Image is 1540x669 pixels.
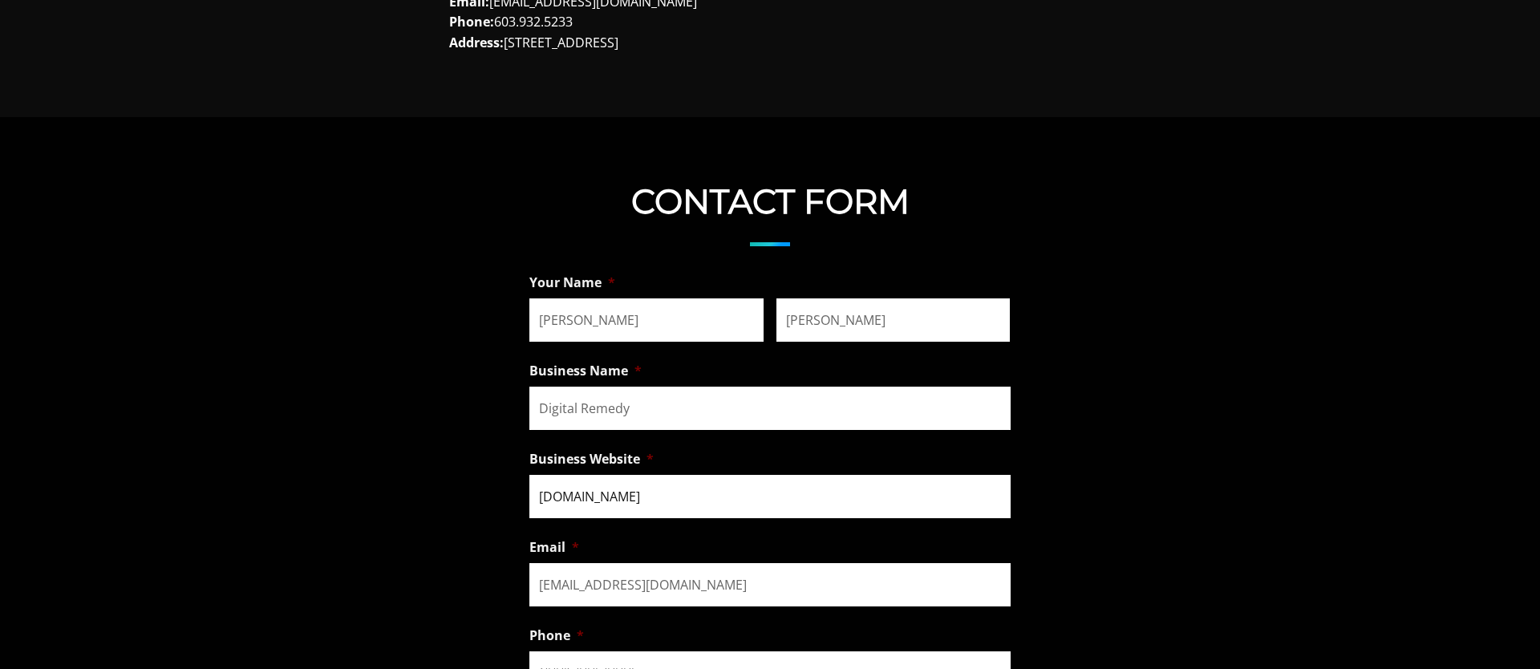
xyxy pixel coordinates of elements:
keeper-lock: Open Keeper Popup [982,487,1001,506]
input: https:// [529,475,1011,518]
label: Business Name [529,363,642,379]
label: Phone [529,627,584,644]
input: Last [776,298,1011,342]
label: Business Website [529,451,654,468]
label: Email [529,539,579,556]
label: Your Name [529,274,615,291]
iframe: Chat Widget [1460,592,1540,669]
input: First [529,298,764,342]
strong: Phone: [449,13,494,30]
keeper-lock: Open Keeper Popup [982,575,1001,594]
strong: Address: [449,34,504,51]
